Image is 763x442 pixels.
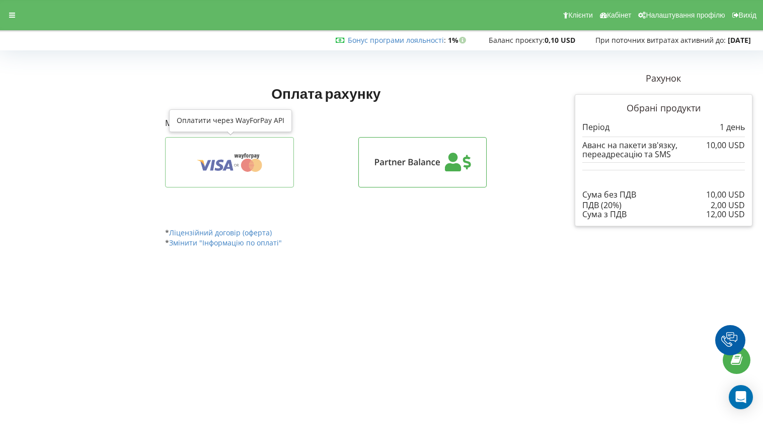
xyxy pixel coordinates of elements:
[728,35,751,45] strong: [DATE]
[706,210,745,219] div: 12,00 USD
[720,121,745,133] p: 1 день
[706,189,745,201] p: 10,00 USD
[739,11,756,19] span: Вихід
[607,11,632,19] span: Кабінет
[165,117,487,129] p: Методи оплати
[729,385,753,409] div: Open Intercom Messenger
[706,141,745,150] div: 10,00 USD
[348,35,446,45] span: :
[545,35,575,45] strong: 0,10 USD
[582,210,745,219] div: Сума з ПДВ
[169,109,292,132] div: Оплатити через WayForPay API
[595,35,726,45] span: При поточних витратах активний до:
[582,201,745,210] div: ПДВ (20%)
[489,35,545,45] span: Баланс проєкту:
[582,189,636,201] p: Сума без ПДВ
[169,238,282,247] a: Змінити "Інформацію по оплаті"
[169,228,272,237] a: Ліцензійний договір (оферта)
[575,72,752,85] p: Рахунок
[582,141,745,159] div: Аванс на пакети зв'язку, переадресацію та SMS
[582,102,745,115] p: Обрані продукти
[711,201,745,210] div: 2,00 USD
[348,35,444,45] a: Бонус програми лояльності
[448,35,469,45] strong: 1%
[165,84,487,102] h1: Оплата рахунку
[582,121,609,133] p: Період
[646,11,725,19] span: Налаштування профілю
[568,11,593,19] span: Клієнти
